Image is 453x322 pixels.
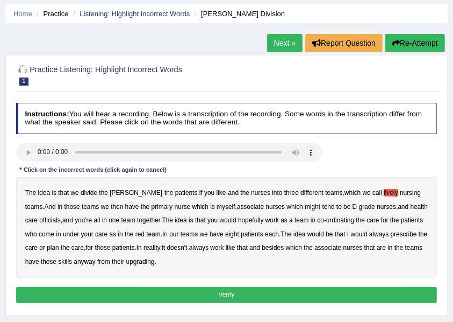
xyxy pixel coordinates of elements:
b: In [162,230,168,238]
b: call [372,189,382,197]
b: idea [175,216,186,224]
b: that [364,244,375,251]
b: red [135,230,145,238]
b: that [335,230,346,238]
b: those [41,258,56,265]
b: that [58,189,69,197]
b: teams [82,203,99,211]
b: the [390,216,399,224]
b: be [343,203,350,211]
b: those [64,203,80,211]
b: we [363,189,371,197]
b: co [318,216,325,224]
div: * Click on the incorrect words (click again to cancel) [16,166,170,175]
b: each [265,230,279,238]
b: care [71,244,84,251]
b: And [45,203,56,211]
b: and [398,203,409,211]
b: have [210,230,224,238]
b: in [387,244,392,251]
h4: You will hear a recording. Below is a transcription of the recording. Some words in the transcrip... [16,103,437,134]
b: have [125,203,139,211]
b: care [25,216,38,224]
b: as [110,230,117,238]
b: those [95,244,110,251]
button: Re-Attempt [385,34,445,52]
b: then [111,203,123,211]
b: the [356,216,365,224]
b: In [136,244,142,251]
b: the [394,244,404,251]
b: and [62,216,73,224]
b: associate [314,244,341,251]
b: and [228,189,239,197]
b: officials [39,216,60,224]
b: [PERSON_NAME] [110,189,162,197]
button: Verify [16,287,437,303]
b: have [25,258,39,265]
b: as [281,216,287,224]
b: work [210,244,224,251]
b: or [39,244,45,251]
b: would [351,230,368,238]
b: teams [325,189,342,197]
b: always [369,230,389,238]
b: reality [143,244,160,251]
b: like [217,189,226,197]
b: under [63,230,79,238]
b: idea [293,230,305,238]
b: health [411,203,428,211]
b: in [57,203,62,211]
b: from [97,258,110,265]
b: together [137,216,160,224]
b: ordinating [326,216,354,224]
b: you [207,216,218,224]
li: Practice [34,9,68,19]
b: plan [47,244,59,251]
b: always [189,244,208,251]
b: tend [322,203,335,211]
button: Report Question [305,34,383,52]
b: their [112,258,124,265]
b: would [307,230,324,238]
b: we [200,230,208,238]
b: it [162,244,165,251]
b: the [99,189,108,197]
div: - - , . , , , . - . . , . , . [16,177,437,278]
b: divide [81,189,97,197]
b: patients [241,230,263,238]
b: the [241,189,250,197]
b: care [95,230,107,238]
b: you're [75,216,92,224]
b: upgrading [126,258,155,265]
b: the [61,244,70,251]
b: to [336,203,342,211]
b: be [326,230,333,238]
b: that [237,244,248,251]
b: nurse [175,203,191,211]
b: I [347,230,349,238]
b: like [226,244,235,251]
b: patients [175,189,198,197]
b: might [305,203,320,211]
b: all [94,216,100,224]
b: is [189,216,193,224]
b: patients [112,244,135,251]
b: primary [152,203,173,211]
li: [PERSON_NAME] Division [192,9,285,19]
b: are [377,244,386,251]
b: come [39,230,54,238]
b: nurses [377,203,397,211]
h2: Practice Listening: Highlight Incorrect Words [16,63,277,86]
b: myself [217,203,235,211]
b: idea [38,189,50,197]
b: work [265,216,279,224]
b: we [101,203,109,211]
b: grade [359,203,375,211]
b: The [25,189,37,197]
b: the [125,230,134,238]
a: Listening: Highlight Incorrect Words [80,10,190,18]
b: The [281,230,292,238]
b: for [381,216,389,224]
b: teams [405,244,422,251]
